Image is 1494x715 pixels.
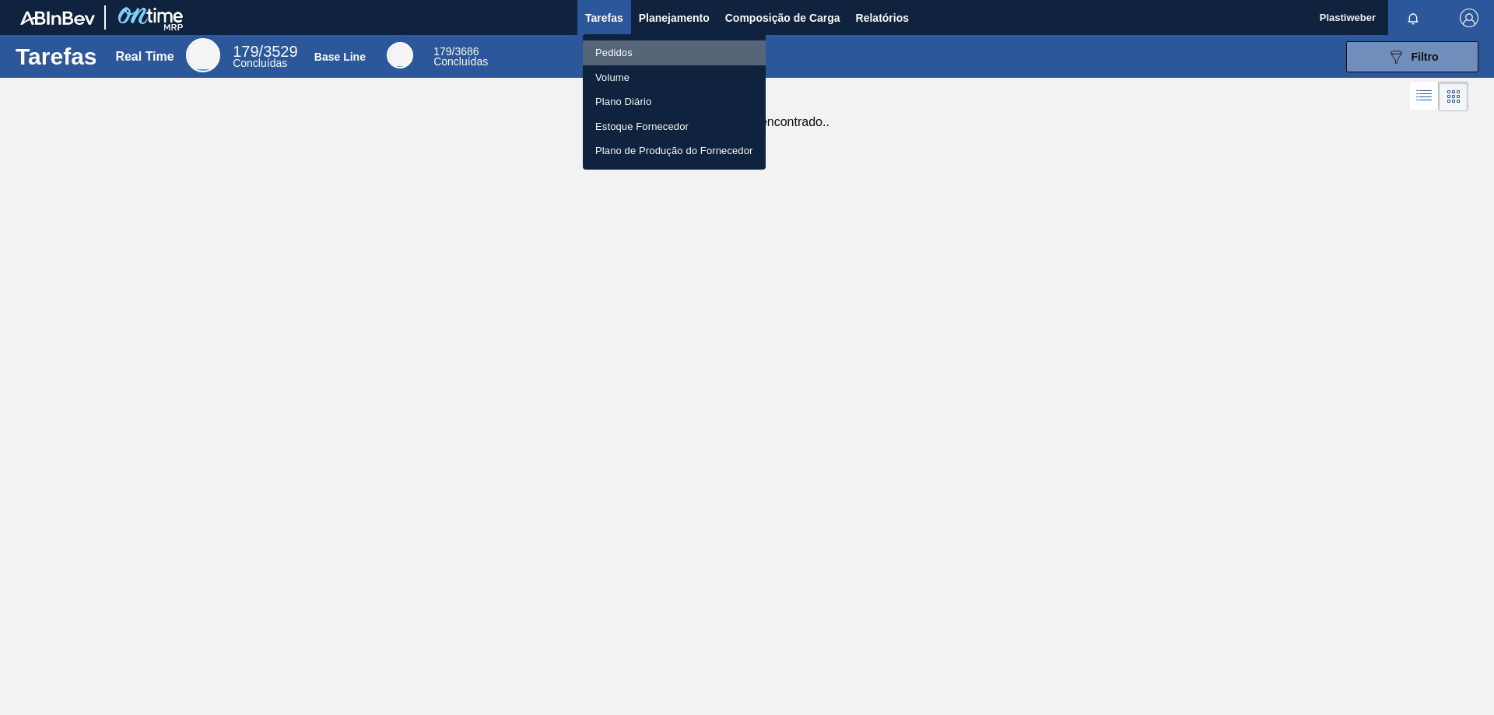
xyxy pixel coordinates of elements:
a: Plano Diário [583,89,766,114]
a: Volume [583,65,766,90]
a: Estoque Fornecedor [583,114,766,139]
a: Plano de Produção do Fornecedor [583,138,766,163]
a: Pedidos [583,40,766,65]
